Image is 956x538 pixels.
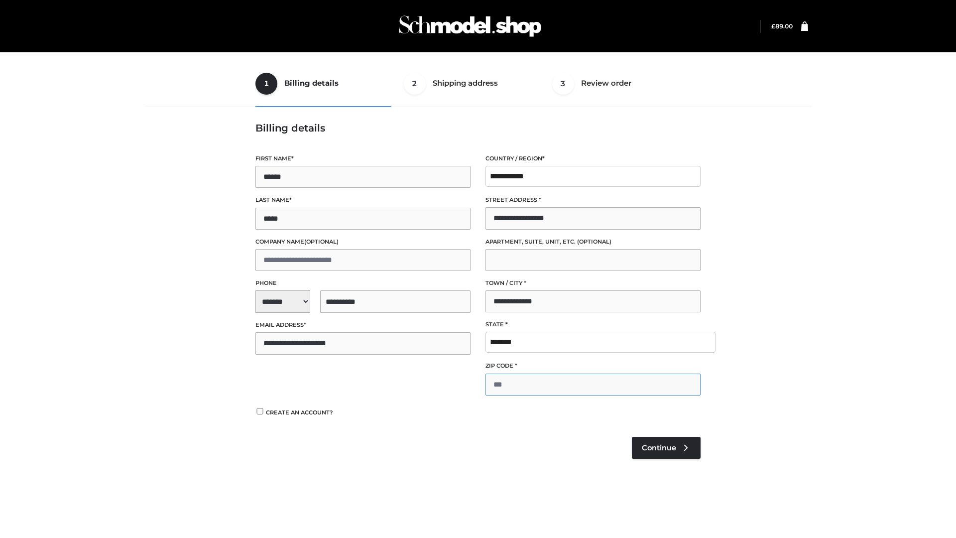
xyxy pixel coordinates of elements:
input: Create an account? [255,408,264,414]
label: First name [255,154,471,163]
span: Create an account? [266,409,333,416]
label: State [485,320,701,329]
label: Street address [485,195,701,205]
span: (optional) [577,238,611,245]
a: £89.00 [771,22,793,30]
label: Country / Region [485,154,701,163]
label: ZIP Code [485,361,701,371]
label: Town / City [485,278,701,288]
label: Phone [255,278,471,288]
label: Company name [255,237,471,247]
h3: Billing details [255,122,701,134]
bdi: 89.00 [771,22,793,30]
label: Email address [255,320,471,330]
span: £ [771,22,775,30]
label: Apartment, suite, unit, etc. [485,237,701,247]
span: Continue [642,443,676,452]
img: Schmodel Admin 964 [395,6,545,46]
span: (optional) [304,238,339,245]
a: Continue [632,437,701,459]
label: Last name [255,195,471,205]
